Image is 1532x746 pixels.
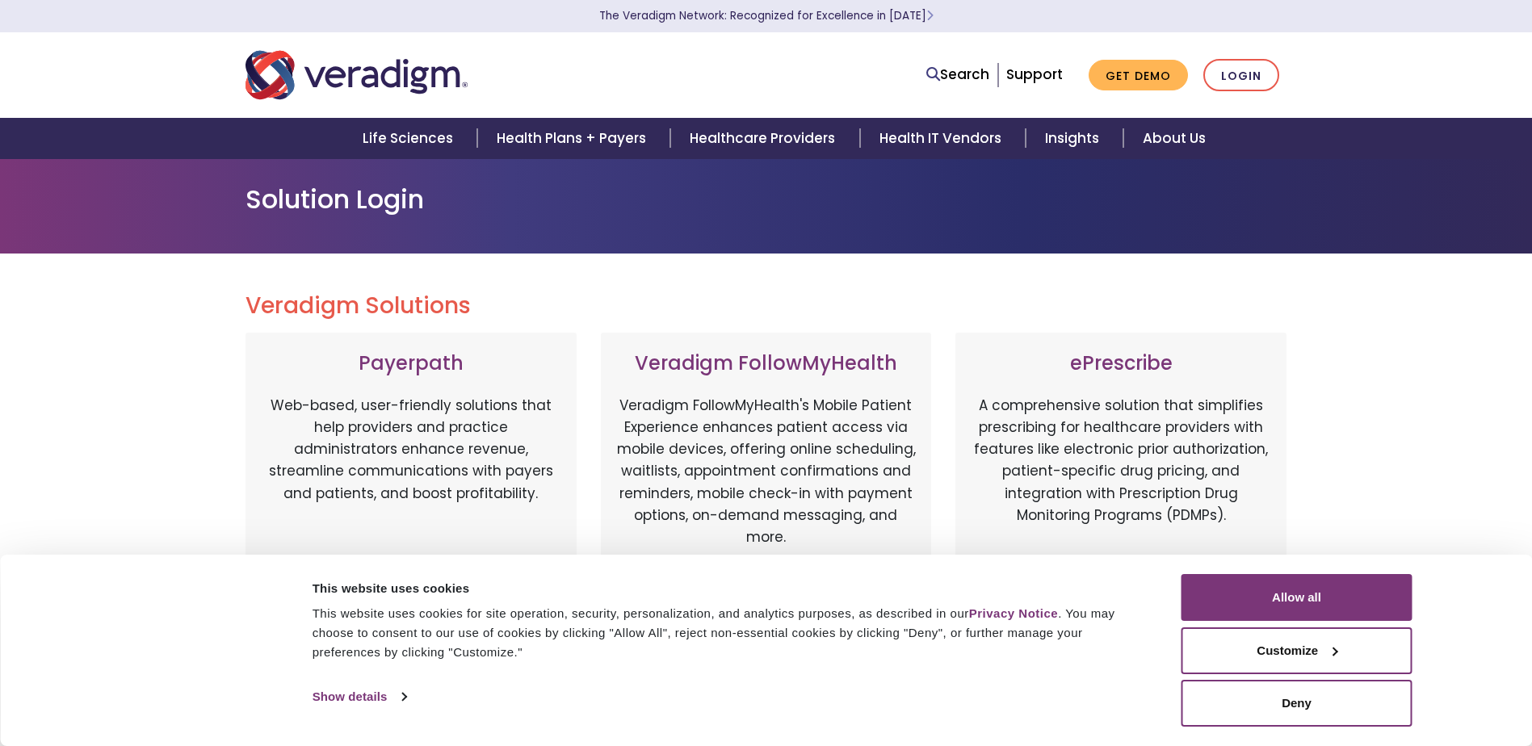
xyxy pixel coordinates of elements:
a: Get Demo [1089,60,1188,91]
a: Search [926,64,989,86]
button: Customize [1182,627,1412,674]
div: This website uses cookies for site operation, security, personalization, and analytics purposes, ... [313,604,1145,662]
a: About Us [1123,118,1225,159]
a: The Veradigm Network: Recognized for Excellence in [DATE]Learn More [599,8,934,23]
p: Web-based, user-friendly solutions that help providers and practice administrators enhance revenu... [262,395,560,564]
h2: Veradigm Solutions [246,292,1287,320]
a: Life Sciences [343,118,477,159]
h1: Solution Login [246,184,1287,215]
button: Allow all [1182,574,1412,621]
button: Deny [1182,680,1412,727]
a: Health Plans + Payers [477,118,670,159]
img: Veradigm logo [246,48,468,102]
p: A comprehensive solution that simplifies prescribing for healthcare providers with features like ... [972,395,1270,564]
span: Learn More [926,8,934,23]
div: This website uses cookies [313,579,1145,598]
a: Insights [1026,118,1123,159]
a: Privacy Notice [969,606,1058,620]
a: Health IT Vendors [860,118,1026,159]
a: Healthcare Providers [670,118,859,159]
p: Veradigm FollowMyHealth's Mobile Patient Experience enhances patient access via mobile devices, o... [617,395,916,548]
a: Support [1006,65,1063,84]
h3: Payerpath [262,352,560,375]
h3: Veradigm FollowMyHealth [617,352,916,375]
a: Show details [313,685,406,709]
h3: ePrescribe [972,352,1270,375]
a: Login [1203,59,1279,92]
